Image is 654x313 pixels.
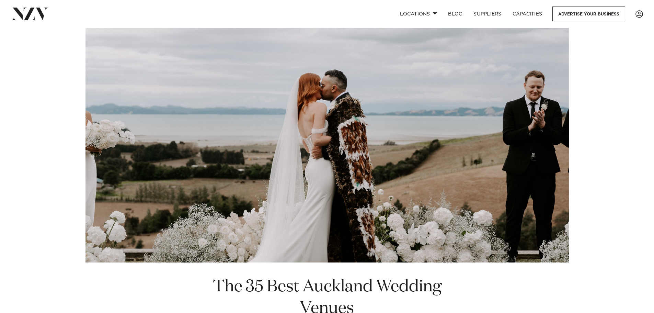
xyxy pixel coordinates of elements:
img: The 35 Best Auckland Wedding Venues [85,28,569,262]
a: BLOG [443,7,468,21]
a: Capacities [507,7,548,21]
a: Advertise your business [552,7,625,21]
a: Locations [394,7,443,21]
a: SUPPLIERS [468,7,507,21]
img: nzv-logo.png [11,8,48,20]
